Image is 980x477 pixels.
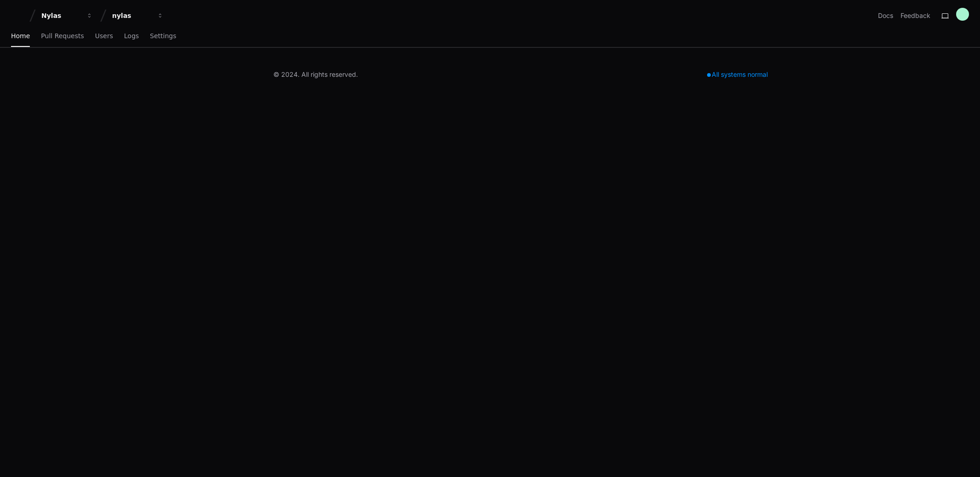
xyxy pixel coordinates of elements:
span: Pull Requests [41,33,84,39]
a: Home [11,26,30,47]
button: nylas [108,7,167,24]
a: Users [95,26,113,47]
a: Logs [124,26,139,47]
span: Home [11,33,30,39]
span: Settings [150,33,176,39]
a: Settings [150,26,176,47]
span: Users [95,33,113,39]
button: Feedback [901,11,930,20]
a: Docs [878,11,893,20]
a: Pull Requests [41,26,84,47]
button: Nylas [38,7,96,24]
div: Nylas [41,11,81,20]
div: © 2024. All rights reserved. [273,70,358,79]
div: All systems normal [702,68,773,81]
span: Logs [124,33,139,39]
div: nylas [112,11,152,20]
